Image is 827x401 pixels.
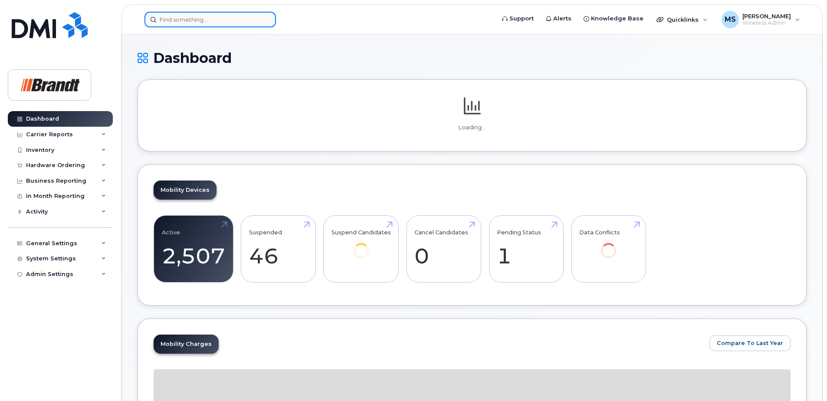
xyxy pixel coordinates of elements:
p: Loading... [154,124,791,131]
a: Suspended 46 [249,220,308,278]
a: Active 2,507 [162,220,225,278]
a: Pending Status 1 [497,220,555,278]
a: Suspend Candidates [331,220,391,270]
a: Mobility Devices [154,181,217,200]
span: Compare To Last Year [717,339,783,347]
a: Mobility Charges [154,335,219,354]
a: Cancel Candidates 0 [414,220,473,278]
button: Compare To Last Year [709,335,791,351]
a: Data Conflicts [579,220,638,270]
h1: Dashboard [138,50,807,66]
